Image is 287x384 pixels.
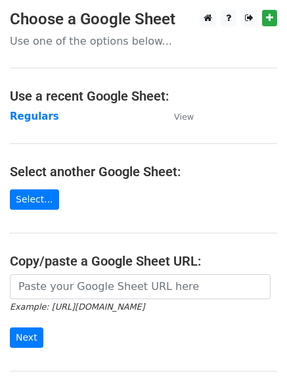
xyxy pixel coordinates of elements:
[10,302,144,312] small: Example: [URL][DOMAIN_NAME]
[10,253,277,269] h4: Copy/paste a Google Sheet URL:
[10,327,43,348] input: Next
[10,34,277,48] p: Use one of the options below...
[10,189,59,210] a: Select...
[10,110,59,122] a: Regulars
[10,10,277,29] h3: Choose a Google Sheet
[10,164,277,180] h4: Select another Google Sheet:
[161,110,194,122] a: View
[174,112,194,122] small: View
[10,88,277,104] h4: Use a recent Google Sheet:
[10,274,271,299] input: Paste your Google Sheet URL here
